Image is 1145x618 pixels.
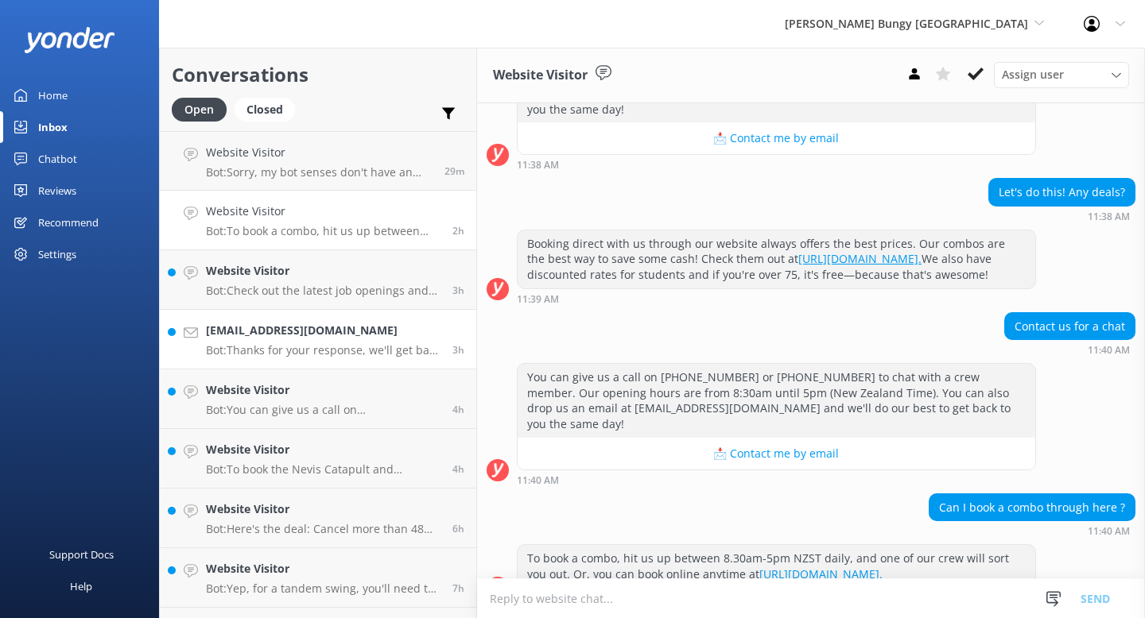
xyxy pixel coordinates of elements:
[206,144,433,161] h4: Website Visitor
[235,98,295,122] div: Closed
[452,581,464,595] span: Sep 08 2025 10:31pm (UTC +12:00) Pacific/Auckland
[989,179,1135,206] div: Let's do this! Any deals?
[206,224,441,238] p: Bot: To book a combo, hit us up between 8.30am-5pm NZST daily, and one of our crew will sort you ...
[206,462,441,477] p: Bot: To book the Nevis Catapult and Kawarau Bungy combo, give us a call at [PHONE_NUMBER], or han...
[206,203,441,220] h4: Website Visitor
[518,545,1035,587] div: To book a combo, hit us up between 8.30am-5pm NZST daily, and one of our crew will sort you out. ...
[160,429,476,489] a: Website VisitorBot:To book the Nevis Catapult and Kawarau Bungy combo, give us a call at [PHONE_N...
[24,27,115,53] img: yonder-white-logo.png
[160,250,476,310] a: Website VisitorBot:Check out the latest job openings and info about working with us at [URL][DOMA...
[235,100,303,118] a: Closed
[38,143,77,175] div: Chatbot
[517,293,1036,304] div: Sep 09 2025 03:39am (UTC +12:00) Pacific/Auckland
[452,224,464,238] span: Sep 09 2025 03:40am (UTC +12:00) Pacific/Auckland
[1088,346,1130,355] strong: 11:40 AM
[518,438,1035,469] button: 📩 Contact me by email
[517,160,559,170] strong: 11:38 AM
[206,403,441,417] p: Bot: You can give us a call on [PHONE_NUMBER] or [PHONE_NUMBER] to chat with a crew member. Our o...
[452,522,464,535] span: Sep 08 2025 11:34pm (UTC +12:00) Pacific/Auckland
[172,60,464,90] h2: Conversations
[988,211,1135,222] div: Sep 09 2025 03:38am (UTC +12:00) Pacific/Auckland
[518,230,1035,288] div: Booking direct with us through our website always offers the best prices. Our combos are the best...
[517,474,1036,485] div: Sep 09 2025 03:40am (UTC +12:00) Pacific/Auckland
[452,403,464,416] span: Sep 09 2025 01:09am (UTC +12:00) Pacific/Auckland
[160,369,476,429] a: Website VisitorBot:You can give us a call on [PHONE_NUMBER] or [PHONE_NUMBER] to chat with a crew...
[70,570,92,602] div: Help
[1088,212,1130,222] strong: 11:38 AM
[206,343,441,357] p: Bot: Thanks for your response, we'll get back to you as soon as we can during opening hours.
[206,560,441,577] h4: Website Visitor
[1004,344,1135,355] div: Sep 09 2025 03:40am (UTC +12:00) Pacific/Auckland
[160,310,476,369] a: [EMAIL_ADDRESS][DOMAIN_NAME]Bot:Thanks for your response, we'll get back to you as soon as we can...
[930,494,1135,521] div: Can I book a combo through here ?
[518,122,1035,154] button: 📩 Contact me by email
[206,581,441,596] p: Bot: Yep, for a tandem swing, you'll need to book two individual spots. Just make sure to leave a...
[994,62,1129,87] div: Assign User
[785,16,1028,31] span: [PERSON_NAME] Bungy [GEOGRAPHIC_DATA]
[38,79,68,111] div: Home
[1088,527,1130,536] strong: 11:40 AM
[929,525,1135,536] div: Sep 09 2025 03:40am (UTC +12:00) Pacific/Auckland
[517,295,559,304] strong: 11:39 AM
[517,476,559,485] strong: 11:40 AM
[517,159,1036,170] div: Sep 09 2025 03:38am (UTC +12:00) Pacific/Auckland
[172,100,235,118] a: Open
[206,284,441,298] p: Bot: Check out the latest job openings and info about working with us at [URL][DOMAIN_NAME]. Dive...
[49,539,114,570] div: Support Docs
[452,284,464,297] span: Sep 09 2025 02:40am (UTC +12:00) Pacific/Auckland
[206,381,441,399] h4: Website Visitor
[518,364,1035,437] div: You can give us a call on [PHONE_NUMBER] or [PHONE_NUMBER] to chat with a crew member. Our openin...
[206,441,441,458] h4: Website Visitor
[206,322,441,339] h4: [EMAIL_ADDRESS][DOMAIN_NAME]
[798,251,922,266] a: [URL][DOMAIN_NAME].
[160,548,476,608] a: Website VisitorBot:Yep, for a tandem swing, you'll need to book two individual spots. Just make s...
[206,522,441,536] p: Bot: Here's the deal: Cancel more than 48 hours ahead, and you get a full refund. Less than 48 ho...
[206,262,441,280] h4: Website Visitor
[1005,313,1135,340] div: Contact us for a chat
[38,175,76,207] div: Reviews
[444,164,464,178] span: Sep 09 2025 05:12am (UTC +12:00) Pacific/Auckland
[38,238,76,270] div: Settings
[493,65,588,86] h3: Website Visitor
[452,343,464,357] span: Sep 09 2025 01:52am (UTC +12:00) Pacific/Auckland
[759,566,883,581] a: [URL][DOMAIN_NAME].
[160,131,476,191] a: Website VisitorBot:Sorry, my bot senses don't have an answer for that, please try and rephrase yo...
[160,191,476,250] a: Website VisitorBot:To book a combo, hit us up between 8.30am-5pm NZST daily, and one of our crew ...
[38,207,99,238] div: Recommend
[206,165,433,180] p: Bot: Sorry, my bot senses don't have an answer for that, please try and rephrase your question, I...
[160,489,476,548] a: Website VisitorBot:Here's the deal: Cancel more than 48 hours ahead, and you get a full refund. L...
[1002,66,1064,83] span: Assign user
[172,98,227,122] div: Open
[38,111,68,143] div: Inbox
[452,462,464,476] span: Sep 09 2025 12:48am (UTC +12:00) Pacific/Auckland
[206,500,441,518] h4: Website Visitor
